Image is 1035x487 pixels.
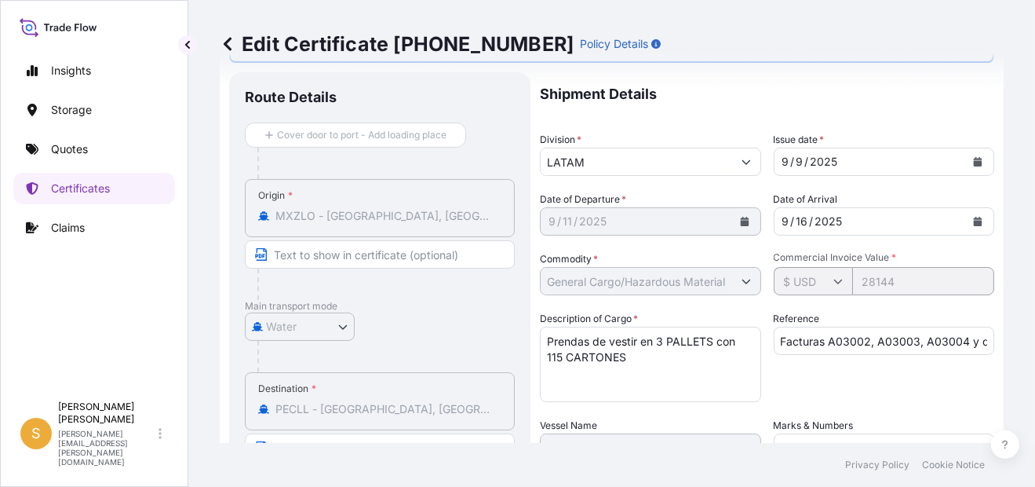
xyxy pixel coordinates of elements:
div: year, [809,152,840,171]
div: year, [814,212,844,231]
input: Destination [275,401,495,417]
input: Type to search commodity [541,267,732,295]
span: Water [266,319,297,335]
p: Quotes [51,141,88,157]
span: Cover door to port - Add loading place [277,127,446,143]
span: Commercial Invoice Value [774,251,995,264]
p: Shipment Details [540,72,994,116]
a: Insights [13,55,175,86]
div: / [574,212,578,231]
label: Marks & Numbers [774,418,854,434]
label: Division [540,132,581,148]
label: Commodity [540,251,598,267]
p: [PERSON_NAME] [PERSON_NAME] [58,401,155,426]
div: / [805,152,809,171]
p: Claims [51,220,85,236]
div: / [810,212,814,231]
span: Date of Departure [540,192,626,207]
span: Date of Arrival [774,192,838,207]
button: Calendar [965,149,990,174]
input: Enter booking reference [774,327,995,355]
div: month, [781,152,791,171]
button: Cover door to port - Add loading place [245,123,466,148]
input: Text to appear on certificate [245,240,515,269]
span: S [31,426,41,441]
button: Calendar [732,209,757,234]
a: Quotes [13,134,175,165]
label: Description of Cargo [540,311,638,327]
button: Calendar [965,209,990,234]
div: day, [795,212,810,231]
input: Enter amount [852,267,995,295]
button: Show suggestions [732,267,760,295]
div: month, [781,212,791,231]
p: Route Details [245,88,337,107]
p: Edit Certificate [PHONE_NUMBER] [220,31,574,57]
input: Origin [275,208,495,224]
div: day, [561,212,574,231]
span: Issue date [774,132,825,148]
button: Show suggestions [732,148,760,176]
div: month, [547,212,557,231]
a: Privacy Policy [845,459,909,471]
p: Main transport mode [245,300,515,313]
p: Policy Details [580,36,648,52]
div: day, [795,152,805,171]
p: Storage [51,102,92,118]
div: / [791,212,795,231]
a: Cookie Notice [922,459,985,471]
div: Origin [258,189,293,202]
input: Text to appear on certificate [245,434,515,462]
p: Certificates [51,181,110,196]
button: Select transport [245,313,355,341]
a: Claims [13,212,175,243]
div: / [791,152,795,171]
p: Insights [51,63,91,79]
label: Vessel Name [540,418,597,434]
input: Type to search division [541,148,732,176]
a: Storage [13,94,175,126]
textarea: Prendas de vestir en 3 PALLETS con 115 CARTONES [540,327,761,402]
label: Reference [774,311,820,327]
a: Certificates [13,173,175,204]
div: Destination [258,383,316,395]
div: / [557,212,561,231]
p: [PERSON_NAME][EMAIL_ADDRESS][PERSON_NAME][DOMAIN_NAME] [58,429,155,467]
div: year, [578,212,608,231]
